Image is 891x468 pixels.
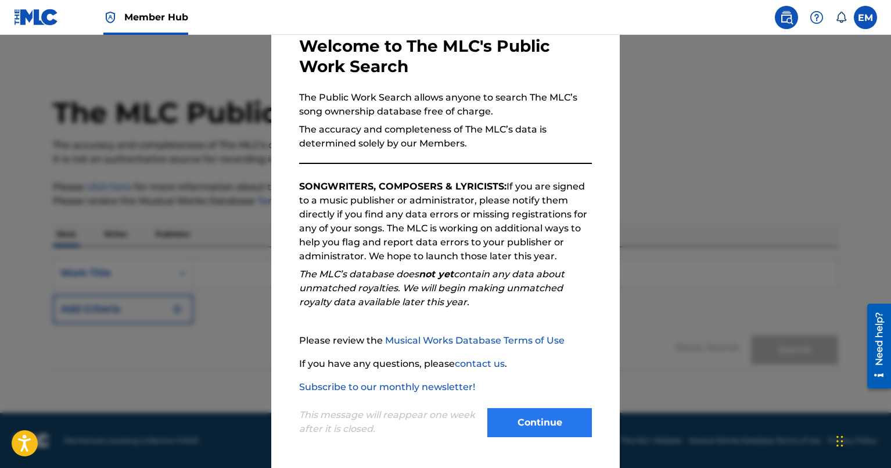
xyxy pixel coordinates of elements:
span: Member Hub [124,10,188,24]
em: The MLC’s database does contain any data about unmatched royalties. We will begin making unmatche... [299,269,565,308]
p: The accuracy and completeness of The MLC’s data is determined solely by our Members. [299,123,592,151]
div: Help [805,6,828,29]
button: Continue [487,408,592,437]
img: search [779,10,793,24]
p: This message will reappear one week after it is closed. [299,408,480,436]
strong: not yet [419,269,454,280]
p: If you are signed to a music publisher or administrator, please notify them directly if you find ... [299,180,592,263]
iframe: Resource Center [858,299,891,393]
strong: SONGWRITERS, COMPOSERS & LYRICISTS: [299,181,506,192]
div: User Menu [854,6,877,29]
a: contact us [455,358,505,369]
iframe: Chat Widget [833,412,891,468]
a: Subscribe to our monthly newsletter! [299,381,475,392]
p: The Public Work Search allows anyone to search The MLC’s song ownership database free of charge. [299,91,592,119]
a: Musical Works Database Terms of Use [385,335,565,346]
img: MLC Logo [14,9,59,26]
img: Top Rightsholder [103,10,117,24]
div: Notifications [835,12,847,23]
a: Public Search [775,6,798,29]
p: Please review the [299,334,592,348]
img: help [810,10,824,24]
div: Drag [836,424,843,459]
h3: Welcome to The MLC's Public Work Search [299,36,592,77]
p: If you have any questions, please . [299,357,592,371]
